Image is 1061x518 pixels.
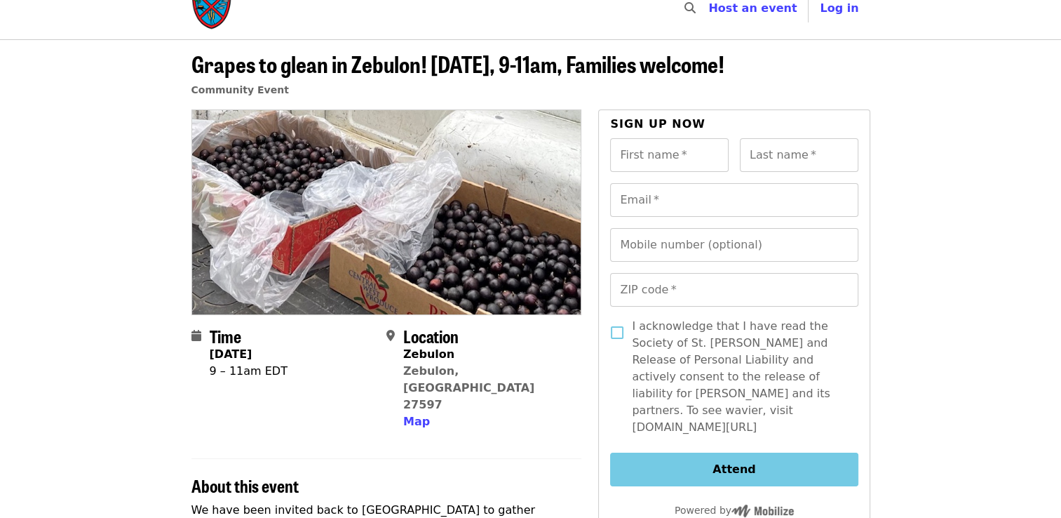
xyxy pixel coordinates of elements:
[731,505,794,517] img: Powered by Mobilize
[403,324,459,348] span: Location
[610,453,858,486] button: Attend
[386,329,395,343] i: map-marker-alt icon
[191,47,724,80] span: Grapes to glean in Zebulon! [DATE], 9-11am, Families welcome!
[191,473,299,498] span: About this event
[675,505,794,516] span: Powered by
[610,273,858,307] input: ZIP code
[740,138,858,172] input: Last name
[684,1,696,15] i: search icon
[192,110,581,314] img: Grapes to glean in Zebulon! Tuesday 9/30/2025, 9-11am, Families welcome! organized by Society of ...
[210,324,241,348] span: Time
[403,415,430,428] span: Map
[210,347,252,361] strong: [DATE]
[191,84,289,95] a: Community Event
[191,329,201,343] i: calendar icon
[610,183,858,217] input: Email
[210,363,288,380] div: 9 – 11am EDT
[610,117,705,131] span: Sign up now
[708,1,797,15] a: Host an event
[610,138,729,172] input: First name
[403,347,454,361] strong: Zebulon
[820,1,858,15] span: Log in
[632,318,846,436] span: I acknowledge that I have read the Society of St. [PERSON_NAME] and Release of Personal Liability...
[610,228,858,262] input: Mobile number (optional)
[403,364,534,411] a: Zebulon, [GEOGRAPHIC_DATA] 27597
[403,413,430,430] button: Map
